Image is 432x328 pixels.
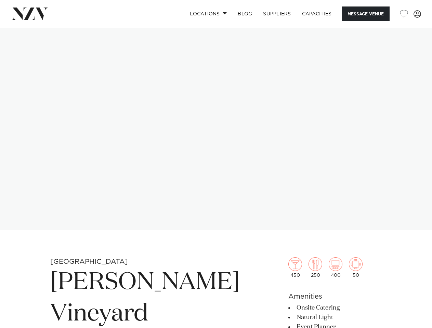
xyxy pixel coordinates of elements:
[184,6,232,21] a: Locations
[50,258,128,265] small: [GEOGRAPHIC_DATA]
[288,313,382,322] li: Natural Light
[11,8,48,20] img: nzv-logo.png
[342,6,390,21] button: Message Venue
[309,257,322,278] div: 250
[297,6,337,21] a: Capacities
[349,257,363,271] img: meeting.png
[258,6,296,21] a: SUPPLIERS
[329,257,342,278] div: 400
[309,257,322,271] img: dining.png
[288,291,382,302] h6: Amenities
[349,257,363,278] div: 50
[288,257,302,271] img: cocktail.png
[288,257,302,278] div: 450
[329,257,342,271] img: theatre.png
[232,6,258,21] a: BLOG
[288,303,382,313] li: Onsite Catering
